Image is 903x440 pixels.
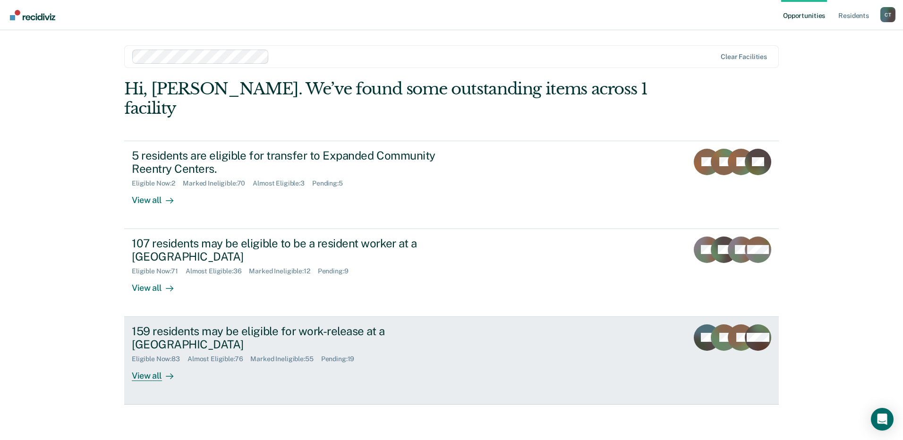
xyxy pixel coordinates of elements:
[312,179,350,187] div: Pending : 5
[318,267,356,275] div: Pending : 9
[132,363,185,381] div: View all
[124,79,648,118] div: Hi, [PERSON_NAME]. We’ve found some outstanding items across 1 facility
[124,317,779,405] a: 159 residents may be eligible for work-release at a [GEOGRAPHIC_DATA]Eligible Now:83Almost Eligib...
[249,267,317,275] div: Marked Ineligible : 12
[132,355,187,363] div: Eligible Now : 83
[132,149,463,176] div: 5 residents are eligible for transfer to Expanded Community Reentry Centers.
[124,229,779,317] a: 107 residents may be eligible to be a resident worker at a [GEOGRAPHIC_DATA]Eligible Now:71Almost...
[871,408,894,431] div: Open Intercom Messenger
[124,141,779,229] a: 5 residents are eligible for transfer to Expanded Community Reentry Centers.Eligible Now:2Marked ...
[250,355,321,363] div: Marked Ineligible : 55
[721,53,767,61] div: Clear facilities
[187,355,251,363] div: Almost Eligible : 76
[321,355,362,363] div: Pending : 19
[186,267,249,275] div: Almost Eligible : 36
[132,187,185,206] div: View all
[183,179,253,187] div: Marked Ineligible : 70
[132,267,186,275] div: Eligible Now : 71
[880,7,895,22] div: C T
[10,10,55,20] img: Recidiviz
[880,7,895,22] button: Profile dropdown button
[253,179,312,187] div: Almost Eligible : 3
[132,179,183,187] div: Eligible Now : 2
[132,237,463,264] div: 107 residents may be eligible to be a resident worker at a [GEOGRAPHIC_DATA]
[132,275,185,294] div: View all
[132,324,463,352] div: 159 residents may be eligible for work-release at a [GEOGRAPHIC_DATA]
